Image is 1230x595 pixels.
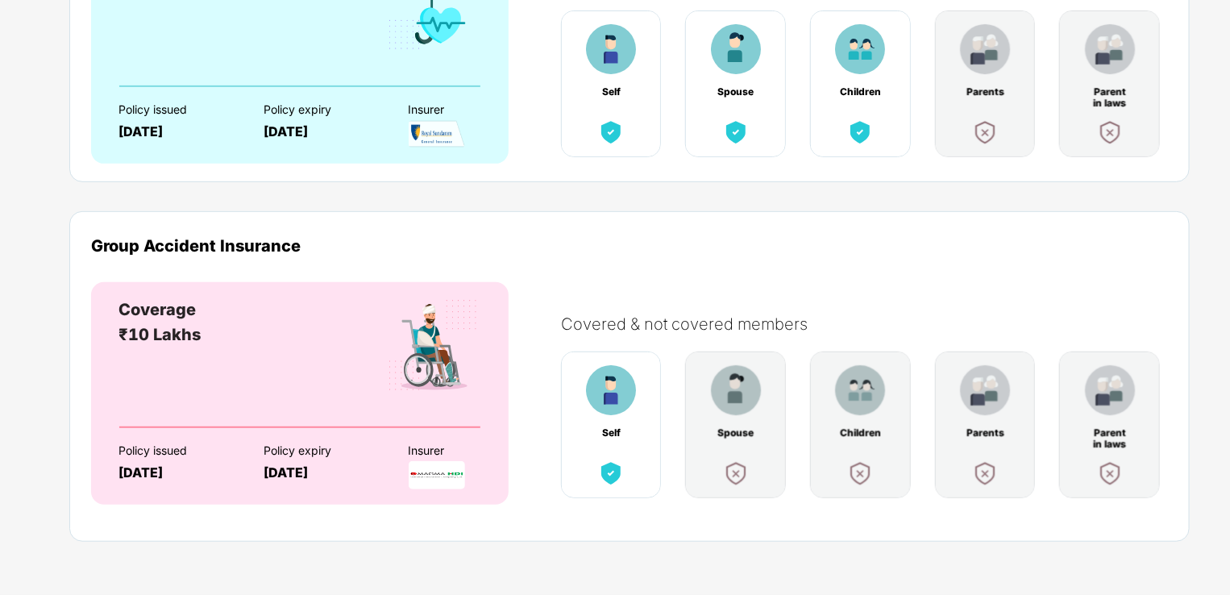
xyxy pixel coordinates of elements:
img: benefitCardImg [835,365,885,415]
img: benefitCardImg [721,118,750,147]
img: benefitCardImg [1085,24,1135,74]
img: benefitCardImg [846,459,875,488]
div: Covered & not covered members [561,314,1184,334]
div: Children [839,427,881,439]
div: Spouse [715,86,757,98]
div: Coverage [118,297,201,322]
img: benefitCardImg [711,365,761,415]
div: [DATE] [264,465,380,481]
img: benefitCardImg [1085,365,1135,415]
img: InsurerLogo [409,461,465,489]
div: Insurer [409,103,526,116]
img: benefitCardImg [586,24,636,74]
div: Policy issued [118,103,235,116]
img: benefitCardImg [960,365,1010,415]
img: benefitCardImg [1095,459,1124,488]
img: benefitCardImg [970,459,999,488]
div: Self [590,427,632,439]
img: benefitCardImg [596,459,625,488]
div: Policy expiry [264,103,380,116]
img: benefitCardImg [721,459,750,488]
img: benefitCardImg [846,118,875,147]
span: ₹10 Lakhs [118,325,201,344]
div: Policy expiry [264,444,380,457]
div: Spouse [715,427,757,439]
div: [DATE] [264,124,380,139]
div: [DATE] [118,124,235,139]
img: benefitCardImg [385,297,480,394]
img: benefitCardImg [711,24,761,74]
div: Parents [964,427,1006,439]
div: Parent in laws [1089,86,1131,98]
img: benefitCardImg [586,365,636,415]
img: benefitCardImg [596,118,625,147]
div: Policy issued [118,444,235,457]
div: Parent in laws [1089,427,1131,439]
img: benefitCardImg [970,118,999,147]
div: Group Accident Insurance [91,236,1168,255]
div: Self [590,86,632,98]
div: Children [839,86,881,98]
img: benefitCardImg [1095,118,1124,147]
img: InsurerLogo [409,120,465,148]
div: Insurer [409,444,526,457]
div: [DATE] [118,465,235,481]
img: benefitCardImg [960,24,1010,74]
div: Parents [964,86,1006,98]
img: benefitCardImg [835,24,885,74]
